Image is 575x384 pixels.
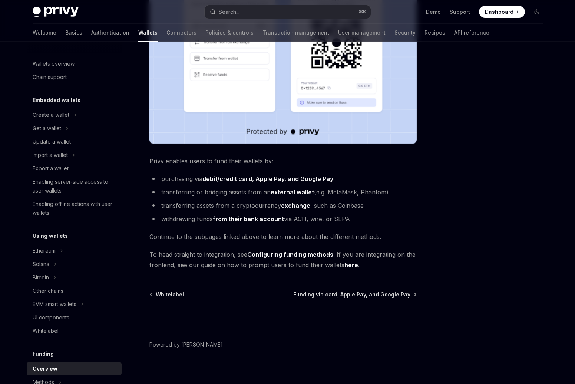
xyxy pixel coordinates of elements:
button: Toggle Import a wallet section [27,148,122,162]
a: Enabling server-side access to user wallets [27,175,122,197]
div: Ethereum [33,246,56,255]
span: Continue to the subpages linked above to learn more about the different methods. [149,232,417,242]
div: Overview [33,364,57,373]
span: Whitelabel [156,291,184,298]
div: Chain support [33,73,67,82]
a: Security [394,24,416,42]
a: Support [450,8,470,16]
a: Dashboard [479,6,525,18]
a: Policies & controls [205,24,254,42]
button: Toggle Solana section [27,257,122,271]
a: Wallets overview [27,57,122,70]
a: Basics [65,24,82,42]
div: Import a wallet [33,151,68,160]
a: here [344,261,358,269]
a: Enabling offline actions with user wallets [27,197,122,220]
li: withdrawing funds via ACH, wire, or SEPA [149,214,417,224]
span: Funding via card, Apple Pay, and Google Pay [293,291,410,298]
span: ⌘ K [358,9,366,15]
a: Whitelabel [27,324,122,338]
div: Bitcoin [33,273,49,282]
div: Get a wallet [33,124,61,133]
a: Connectors [166,24,196,42]
li: transferring or bridging assets from an (e.g. MetaMask, Phantom) [149,187,417,197]
a: UI components [27,311,122,324]
div: Create a wallet [33,111,69,119]
button: Toggle Bitcoin section [27,271,122,284]
span: Privy enables users to fund their wallets by: [149,156,417,166]
button: Toggle Create a wallet section [27,108,122,122]
div: Enabling offline actions with user wallets [33,200,117,217]
h5: Embedded wallets [33,96,80,105]
li: purchasing via [149,174,417,184]
h5: Using wallets [33,232,68,240]
div: Other chains [33,286,63,295]
div: UI components [33,313,69,322]
a: Whitelabel [150,291,184,298]
a: Transaction management [262,24,329,42]
a: Wallets [138,24,158,42]
a: Funding via card, Apple Pay, and Google Pay [293,291,416,298]
span: Dashboard [485,8,513,16]
a: Chain support [27,70,122,84]
a: Overview [27,362,122,375]
a: User management [338,24,386,42]
a: Welcome [33,24,56,42]
a: Export a wallet [27,162,122,175]
button: Toggle Ethereum section [27,244,122,257]
a: Authentication [91,24,129,42]
a: exchange [281,202,310,210]
div: Enabling server-side access to user wallets [33,177,117,195]
a: Configuring funding methods [247,251,333,259]
a: API reference [454,24,489,42]
li: transferring assets from a cryptocurrency , such as Coinbase [149,200,417,211]
div: Whitelabel [33,326,59,335]
button: Toggle dark mode [531,6,543,18]
img: dark logo [33,7,79,17]
a: Demo [426,8,441,16]
a: Powered by [PERSON_NAME] [149,341,223,348]
div: Solana [33,260,49,269]
a: Other chains [27,284,122,298]
button: Toggle Get a wallet section [27,122,122,135]
div: Search... [219,7,239,16]
div: Wallets overview [33,59,75,68]
a: Recipes [424,24,445,42]
a: debit/credit card, Apple Pay, and Google Pay [202,175,333,183]
div: EVM smart wallets [33,300,76,309]
strong: exchange [281,202,310,209]
div: Export a wallet [33,164,69,173]
button: Open search [205,5,371,19]
div: Update a wallet [33,137,71,146]
span: To head straight to integration, see . If you are integrating on the frontend, see our guide on h... [149,249,417,270]
h5: Funding [33,349,54,358]
a: Update a wallet [27,135,122,148]
a: external wallet [271,188,314,196]
button: Toggle EVM smart wallets section [27,298,122,311]
a: from their bank account [213,215,284,223]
